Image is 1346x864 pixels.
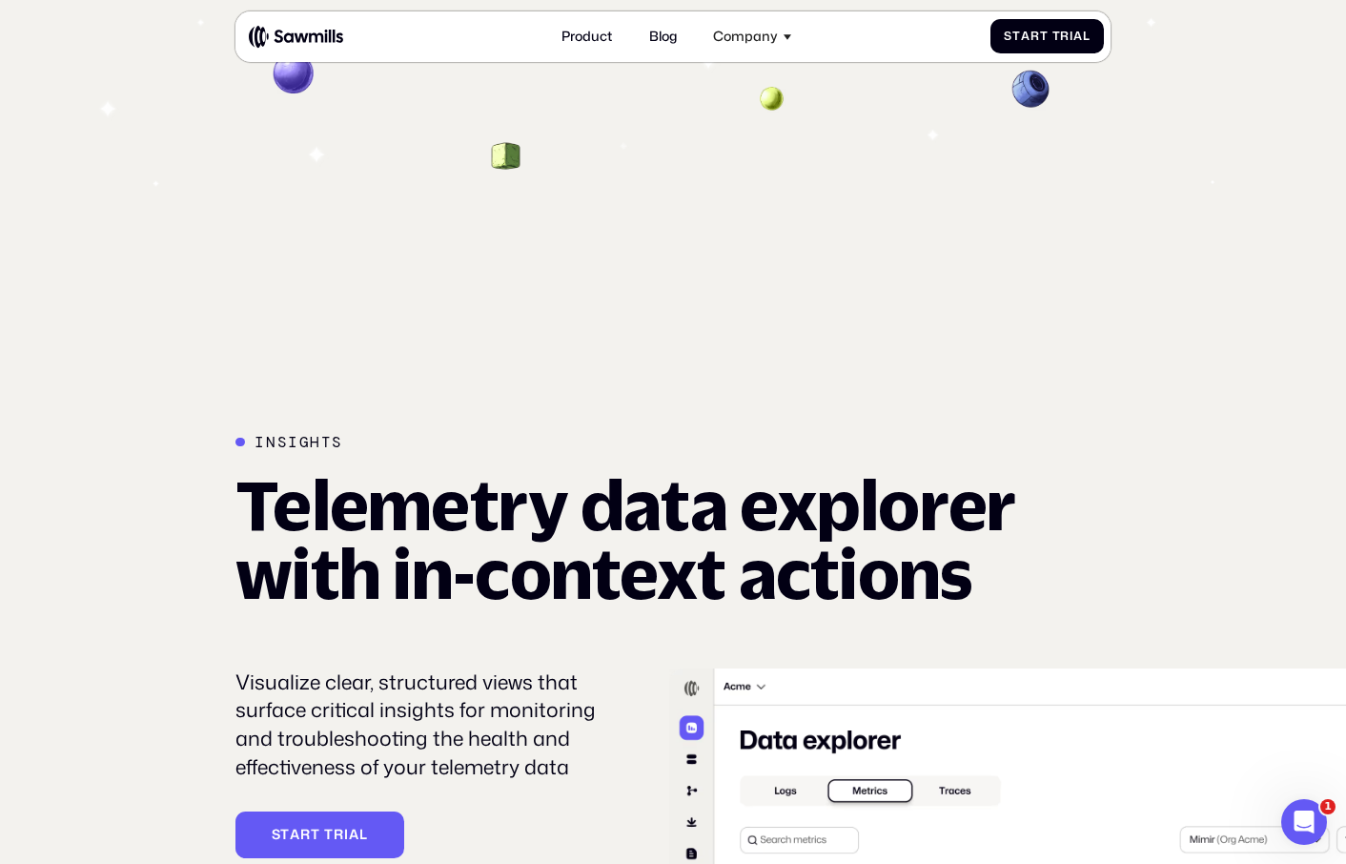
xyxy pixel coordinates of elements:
span: S [272,827,281,843]
div: Visualize clear, structured views that surface critical insights for monitoring and troubleshooti... [235,669,622,782]
span: t [311,827,320,843]
a: StartTrial [235,812,404,858]
span: T [324,827,334,843]
h2: Telemetry data explorer with in-context actions [235,471,1043,607]
span: a [290,827,300,843]
span: t [1040,30,1049,44]
span: i [1070,30,1073,44]
span: S [1004,30,1012,44]
span: r [1060,30,1070,44]
span: T [1052,30,1061,44]
span: t [1012,30,1021,44]
div: Company [713,29,778,45]
span: a [1021,30,1030,44]
span: l [1083,30,1091,44]
span: t [280,827,290,843]
span: a [349,827,359,843]
a: Product [551,18,622,54]
div: Insights [255,433,343,451]
span: l [359,827,368,843]
a: StartTrial [990,19,1104,53]
span: 1 [1320,799,1336,814]
span: r [1030,30,1040,44]
a: Blog [639,18,686,54]
span: a [1073,30,1083,44]
span: i [344,827,349,843]
div: Company [704,18,802,54]
span: r [300,827,311,843]
iframe: Intercom live chat [1281,799,1327,845]
span: r [334,827,344,843]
